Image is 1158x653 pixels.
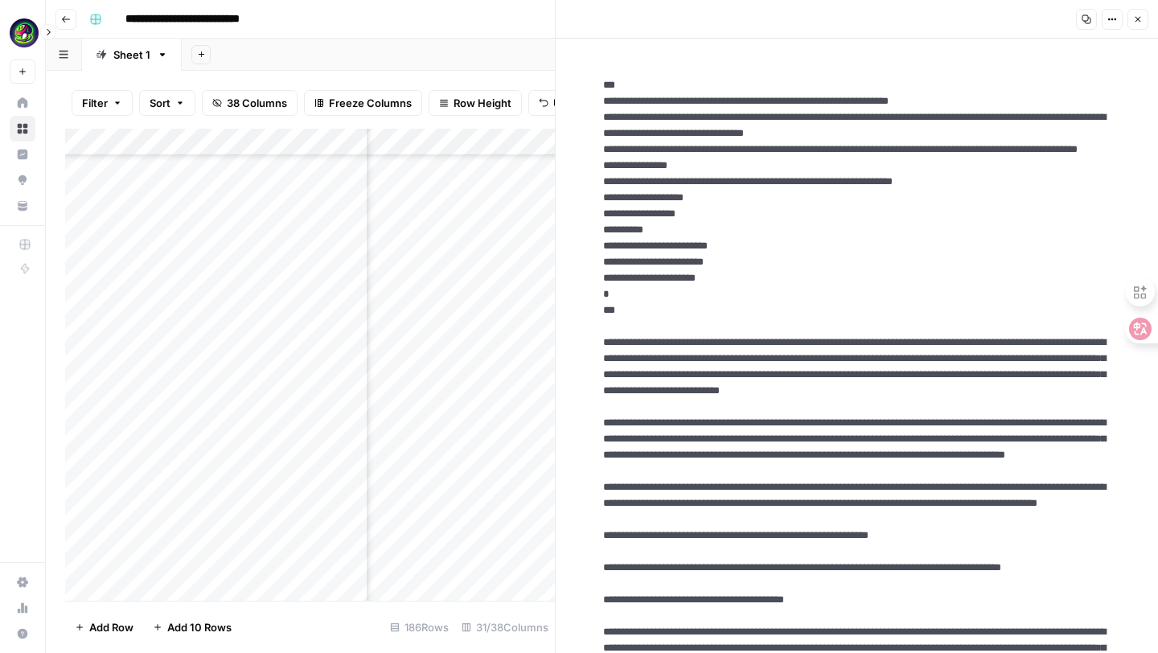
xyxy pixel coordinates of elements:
[429,90,522,116] button: Row Height
[202,90,298,116] button: 38 Columns
[113,47,150,63] div: Sheet 1
[82,95,108,111] span: Filter
[143,614,241,640] button: Add 10 Rows
[10,13,35,53] button: Workspace: Meshy
[10,595,35,621] a: Usage
[167,619,232,635] span: Add 10 Rows
[150,95,170,111] span: Sort
[227,95,287,111] span: 38 Columns
[10,569,35,595] a: Settings
[455,614,555,640] div: 31/38 Columns
[528,90,591,116] button: Undo
[329,95,412,111] span: Freeze Columns
[10,142,35,167] a: Insights
[72,90,133,116] button: Filter
[10,167,35,193] a: Opportunities
[10,621,35,647] button: Help + Support
[89,619,133,635] span: Add Row
[384,614,455,640] div: 186 Rows
[10,18,39,47] img: Meshy Logo
[304,90,422,116] button: Freeze Columns
[454,95,511,111] span: Row Height
[65,614,143,640] button: Add Row
[10,90,35,116] a: Home
[82,39,182,71] a: Sheet 1
[139,90,195,116] button: Sort
[10,116,35,142] a: Browse
[10,193,35,219] a: Your Data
